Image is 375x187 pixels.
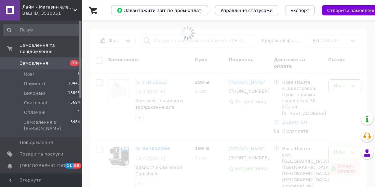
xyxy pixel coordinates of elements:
[22,4,73,10] span: Лайм - Магазин електроніки та аксесуарів!
[20,139,53,146] span: Повідомлення
[24,81,45,87] span: Прийняті
[24,100,47,106] span: Скасовані
[24,90,45,96] span: Виконані
[73,163,81,169] span: 65
[291,8,310,13] span: Експорт
[20,163,70,169] span: [DEMOGRAPHIC_DATA]
[285,5,315,15] button: Експорт
[22,10,82,16] div: Ваш ID: 3510051
[24,109,45,116] span: Оплачені
[111,5,208,15] button: Завантажити звіт по пром-оплаті
[65,163,73,169] span: 11
[70,60,79,66] span: 19
[24,119,70,132] span: Замовлення з [PERSON_NAME]
[78,109,80,116] span: 1
[220,8,273,13] span: Управління статусами
[70,100,80,106] span: 5694
[78,71,80,77] span: 8
[70,119,80,132] span: 3484
[20,151,63,157] span: Товари та послуги
[20,42,82,55] span: Замовлення та повідомлення
[20,60,48,66] span: Замовлення
[68,81,80,87] span: 10441
[24,71,34,77] span: Нові
[68,90,80,96] span: 13895
[117,7,203,13] span: Завантажити звіт по пром-оплаті
[215,5,278,15] button: Управління статусами
[3,24,81,36] input: Пошук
